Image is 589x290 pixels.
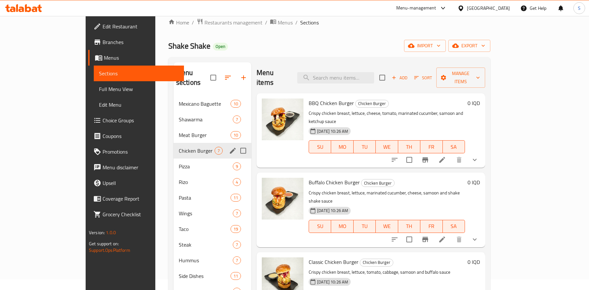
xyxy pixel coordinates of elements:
[315,279,351,285] span: [DATE] 10:26 AM
[417,232,433,247] button: Branch-specific-item
[88,128,184,144] a: Coupons
[213,44,228,49] span: Open
[174,237,251,252] div: Steak7
[361,179,395,187] div: Chicken Burger
[309,220,331,233] button: SU
[233,163,241,170] span: 9
[179,272,231,280] span: Side Dishes
[387,152,402,168] button: sort-choices
[104,54,179,62] span: Menus
[88,19,184,34] a: Edit Restaurant
[391,74,408,82] span: Add
[88,50,184,66] a: Menus
[88,160,184,175] a: Menu disclaimer
[103,38,179,46] span: Branches
[89,239,119,248] span: Get support on:
[356,221,373,231] span: TU
[312,142,329,152] span: SU
[174,174,251,190] div: Rizo4
[376,140,398,153] button: WE
[88,175,184,191] a: Upsell
[354,140,376,153] button: TU
[231,225,241,233] div: items
[360,259,393,266] span: Chicken Burger
[443,140,465,153] button: SA
[468,99,480,108] h6: 0 IQD
[300,19,319,26] span: Sections
[376,220,398,233] button: WE
[389,73,410,83] button: Add
[99,85,179,93] span: Full Menu View
[295,19,298,26] li: /
[402,233,416,246] span: Select to update
[236,70,251,85] button: Add section
[88,191,184,206] a: Coverage Report
[471,236,479,243] svg: Show Choices
[423,142,440,152] span: FR
[206,71,220,84] span: Select all sections
[197,18,262,27] a: Restaurants management
[88,144,184,160] a: Promotions
[233,116,241,123] span: 7
[174,206,251,221] div: Wings7
[174,268,251,284] div: Side Dishes11
[174,96,251,112] div: Mexicano Baguette10
[233,257,241,264] span: 7
[420,140,442,153] button: FR
[88,113,184,128] a: Choice Groups
[174,221,251,237] div: Taco19
[179,241,233,249] span: Steak
[270,18,293,27] a: Menus
[409,42,441,50] span: import
[179,162,233,170] span: Pizza
[355,100,389,108] div: Chicken Burger
[103,179,179,187] span: Upsell
[436,68,485,88] button: Manage items
[309,189,465,205] p: Crispy chicken breast, lettuce, marinated cucumber, cheese, samoon and shake shake sauce
[356,100,388,107] span: Chicken Burger
[262,178,303,220] img: Buffalo Chicken Burger
[174,190,251,206] div: Pasta11
[168,38,210,53] span: Shake Shake
[396,4,436,12] div: Menu-management
[103,148,179,156] span: Promotions
[389,73,410,83] span: Add item
[179,178,233,186] span: Rizo
[420,220,442,233] button: FR
[103,195,179,203] span: Coverage Report
[265,19,267,26] li: /
[309,109,465,126] p: Crispy chicken breast, lettuce, cheese, tomato, marinated cucumber, samoon and ketchup sauce
[410,73,436,83] span: Sort items
[231,132,241,138] span: 10
[179,147,215,155] span: Chicken Burger
[213,43,228,51] div: Open
[231,273,241,279] span: 11
[174,159,251,174] div: Pizza9
[331,140,353,153] button: MO
[468,178,480,187] h6: 0 IQD
[354,220,376,233] button: TU
[174,143,251,159] div: Chicken Burger7edit
[99,69,179,77] span: Sections
[309,98,354,108] span: BBQ Chicken Burger
[106,228,116,237] span: 1.0.0
[231,131,241,139] div: items
[179,194,231,202] span: Pasta
[103,163,179,171] span: Menu disclaimer
[233,179,241,185] span: 4
[471,156,479,164] svg: Show Choices
[94,81,184,97] a: Full Menu View
[174,127,251,143] div: Meat Burger10
[398,220,420,233] button: TH
[356,142,373,152] span: TU
[215,147,223,155] div: items
[103,210,179,218] span: Grocery Checklist
[231,226,241,232] span: 19
[231,195,241,201] span: 11
[233,256,241,264] div: items
[179,256,233,264] span: Hummus
[361,179,394,187] span: Chicken Burger
[309,268,465,276] p: Crispy chicken breast, lettuce, tomato, cabbage, samoon and buffalo sauce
